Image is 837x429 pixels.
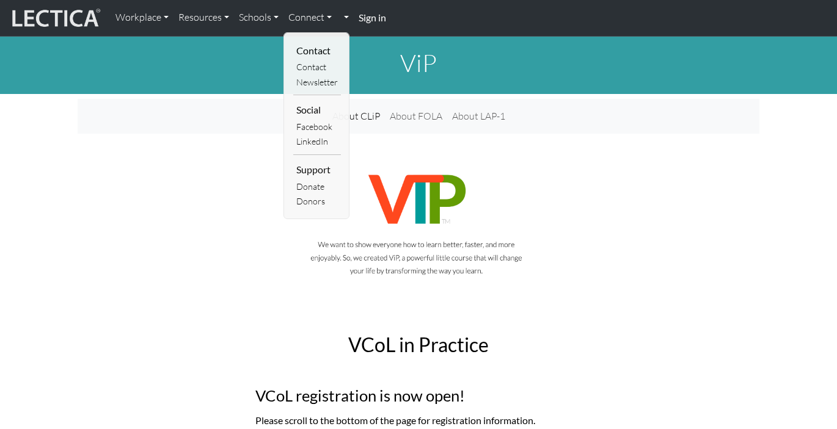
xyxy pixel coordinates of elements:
a: Facebook [293,120,341,135]
h1: ViP [78,48,759,78]
li: Social [293,100,341,120]
a: Donors [293,194,341,209]
h6: Please scroll to the bottom of the page for registration information. [255,414,582,426]
a: About CLiP [327,104,385,129]
a: About LAP-1 [447,104,510,129]
a: Connect [283,5,337,31]
a: Schools [234,5,283,31]
li: Support [293,160,341,179]
li: Contact [293,41,341,60]
a: Contact [293,60,341,75]
a: About FOLA [385,104,447,129]
a: Donate [293,179,341,195]
h2: VCoL in Practice [255,333,582,356]
a: LinkedIn [293,134,341,150]
a: Newsletter [293,75,341,90]
img: Ad image [255,163,582,284]
a: Sign in [354,5,391,31]
h3: VCoL registration is now open! [255,386,582,405]
strong: Sign in [359,12,386,23]
img: lecticalive [9,7,101,30]
a: Workplace [111,5,174,31]
a: Resources [174,5,234,31]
